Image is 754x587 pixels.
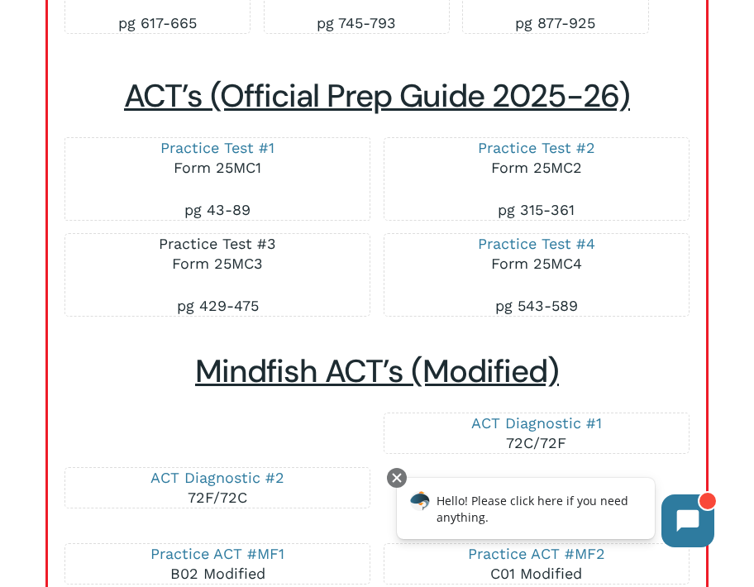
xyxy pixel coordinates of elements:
[160,139,274,156] a: Practice Test #1
[82,13,233,33] p: pg 617-665
[159,235,276,252] a: Practice Test #3
[82,234,353,296] p: Form 25MC3
[401,138,672,200] p: Form 25MC2
[401,200,672,220] p: pg 315-361
[401,234,672,296] p: Form 25MC4
[124,75,630,117] span: ACT’s (Official Prep Guide 2025-26)
[478,139,595,156] a: Practice Test #2
[480,13,631,33] p: pg 877-925
[401,296,672,316] p: pg 543-589
[401,544,672,584] p: C01 Modified
[195,351,559,392] span: Mindfish ACT’s (Modified)
[82,200,353,220] p: pg 43-89
[379,465,731,564] iframe: Chatbot
[401,413,672,453] p: 72C/72F
[82,138,353,200] p: Form 25MC1
[82,468,353,508] p: 72F/72C
[471,414,602,432] a: ACT Diagnostic #1
[150,469,284,486] a: ACT Diagnostic #2
[281,13,432,33] p: pg 745-793
[82,544,353,584] p: B02 Modified
[478,235,595,252] a: Practice Test #4
[150,545,284,562] a: Practice ACT #MF1
[82,296,353,316] p: pg 429-475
